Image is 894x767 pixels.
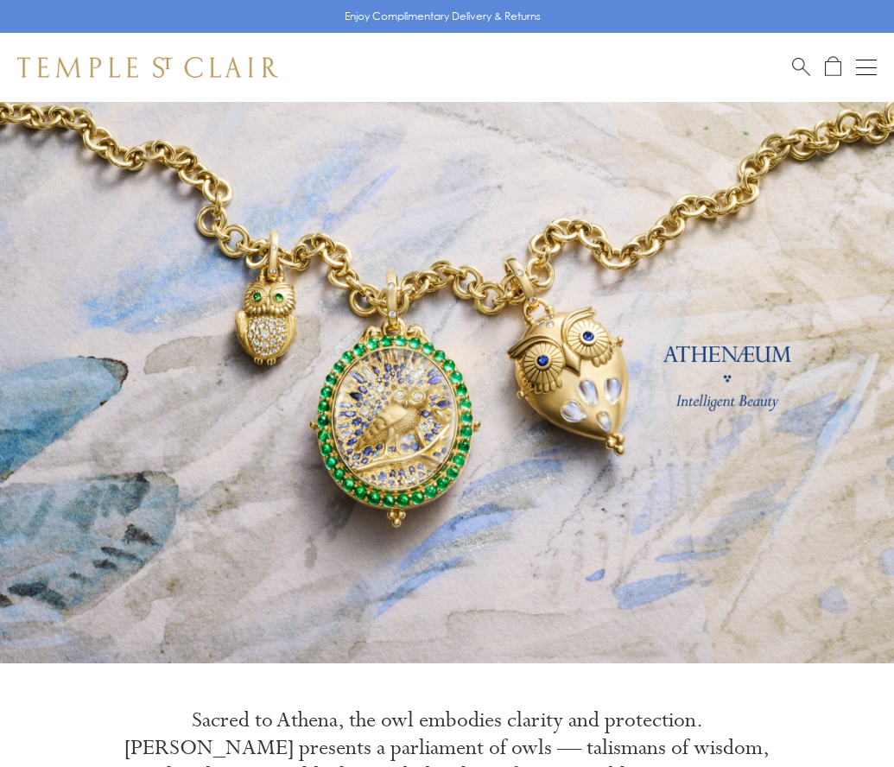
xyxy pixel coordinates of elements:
p: Enjoy Complimentary Delivery & Returns [345,8,541,25]
button: Open navigation [856,57,877,78]
img: Temple St. Clair [17,57,278,78]
a: Open Shopping Bag [825,56,841,78]
a: Search [792,56,810,78]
